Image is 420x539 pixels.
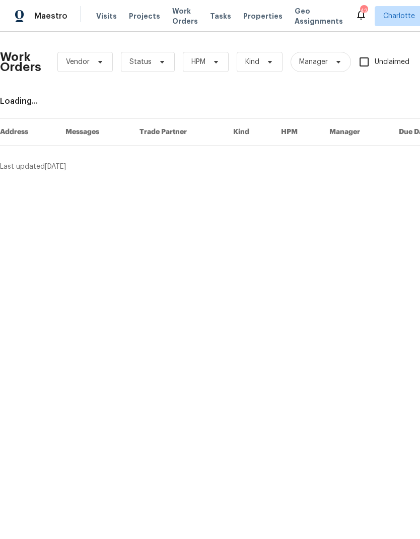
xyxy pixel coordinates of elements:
span: [DATE] [45,163,66,170]
div: 42 [360,6,367,16]
span: Kind [245,57,259,67]
th: Kind [225,119,273,146]
span: Visits [96,11,117,21]
th: HPM [273,119,321,146]
span: Charlotte [383,11,415,21]
span: Work Orders [172,6,198,26]
span: Vendor [66,57,90,67]
span: Tasks [210,13,231,20]
span: Properties [243,11,283,21]
span: Maestro [34,11,67,21]
span: HPM [191,57,205,67]
span: Unclaimed [375,57,409,68]
th: Manager [321,119,391,146]
th: Messages [57,119,131,146]
span: Status [129,57,152,67]
th: Trade Partner [131,119,226,146]
span: Geo Assignments [295,6,343,26]
span: Projects [129,11,160,21]
span: Manager [299,57,328,67]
